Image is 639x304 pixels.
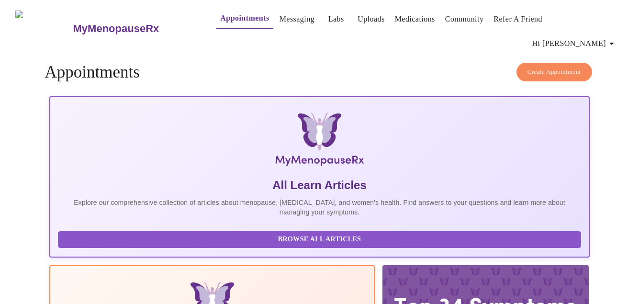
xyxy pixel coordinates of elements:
span: Browse All Articles [67,234,571,246]
span: Hi [PERSON_NAME] [532,37,617,50]
a: Medications [395,12,435,26]
button: Uploads [354,10,389,29]
a: Labs [328,12,344,26]
button: Messaging [276,10,318,29]
button: Appointments [216,9,273,29]
button: Labs [321,10,351,29]
button: Community [441,10,488,29]
img: MyMenopauseRx Logo [15,11,72,46]
button: Refer a Friend [490,10,546,29]
h4: Appointments [45,63,594,82]
a: Uploads [358,12,385,26]
button: Create Appointment [516,63,592,81]
img: MyMenopauseRx Logo [139,113,500,170]
a: Community [445,12,484,26]
span: Create Appointment [527,67,581,78]
a: MyMenopauseRx [72,12,197,45]
button: Browse All Articles [58,231,581,248]
button: Medications [391,10,439,29]
a: Messaging [280,12,314,26]
p: Explore our comprehensive collection of articles about menopause, [MEDICAL_DATA], and women's hea... [58,198,581,217]
a: Refer a Friend [493,12,542,26]
a: Browse All Articles [58,235,583,243]
a: Appointments [220,11,269,25]
h3: MyMenopauseRx [73,23,159,35]
h5: All Learn Articles [58,178,581,193]
button: Hi [PERSON_NAME] [528,34,621,53]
